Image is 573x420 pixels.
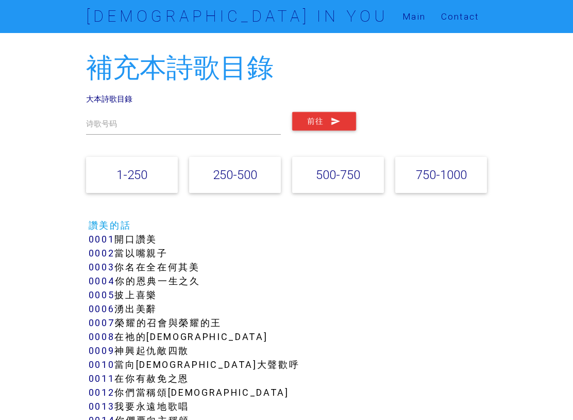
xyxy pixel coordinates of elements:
a: 750-1000 [416,167,467,182]
a: 0013 [89,400,115,412]
a: 0009 [89,345,115,357]
a: 0006 [89,303,115,315]
a: 0001 [89,233,115,245]
a: 大本詩歌目錄 [86,94,132,104]
a: 0003 [89,261,115,273]
a: 0008 [89,331,115,343]
a: 250-500 [213,167,257,182]
a: 0011 [89,373,115,384]
a: 0007 [89,317,115,329]
a: 讚美的話 [89,219,131,231]
a: 500-750 [316,167,360,182]
button: 前往 [292,112,356,131]
a: 0012 [89,386,115,398]
a: 0002 [89,247,115,259]
a: 1-250 [116,167,147,182]
h2: 補充本詩歌目錄 [86,53,487,83]
a: 0010 [89,359,115,370]
a: 0005 [89,289,115,301]
a: 0004 [89,275,115,287]
label: 诗歌号码 [86,118,117,130]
